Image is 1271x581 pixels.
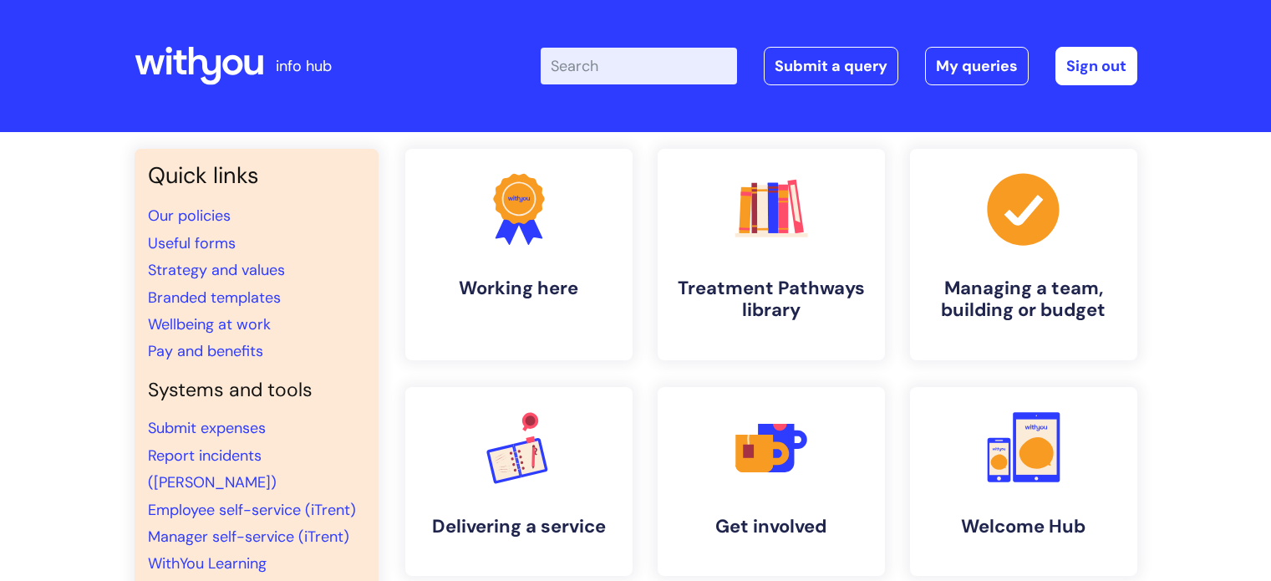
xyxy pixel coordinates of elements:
a: Delivering a service [405,387,633,576]
h3: Quick links [148,162,365,189]
h4: Treatment Pathways library [671,278,872,322]
h4: Managing a team, building or budget [923,278,1124,322]
a: Working here [405,149,633,360]
div: | - [541,47,1137,85]
a: Branded templates [148,288,281,308]
input: Search [541,48,737,84]
a: WithYou Learning [148,553,267,573]
a: Get involved [658,387,885,576]
a: Report incidents ([PERSON_NAME]) [148,446,277,492]
p: info hub [276,53,332,79]
a: Welcome Hub [910,387,1137,576]
a: My queries [925,47,1029,85]
a: Treatment Pathways library [658,149,885,360]
a: Sign out [1055,47,1137,85]
a: Employee self-service (iTrent) [148,500,356,520]
a: Submit expenses [148,418,266,438]
h4: Welcome Hub [923,516,1124,538]
a: Managing a team, building or budget [910,149,1137,360]
a: Pay and benefits [148,341,263,361]
a: Our policies [148,206,231,226]
a: Manager self-service (iTrent) [148,527,349,547]
a: Submit a query [764,47,898,85]
h4: Get involved [671,516,872,538]
h4: Systems and tools [148,379,365,402]
h4: Delivering a service [419,516,619,538]
a: Useful forms [148,233,236,253]
a: Wellbeing at work [148,314,271,334]
h4: Working here [419,278,619,299]
a: Strategy and values [148,260,285,280]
